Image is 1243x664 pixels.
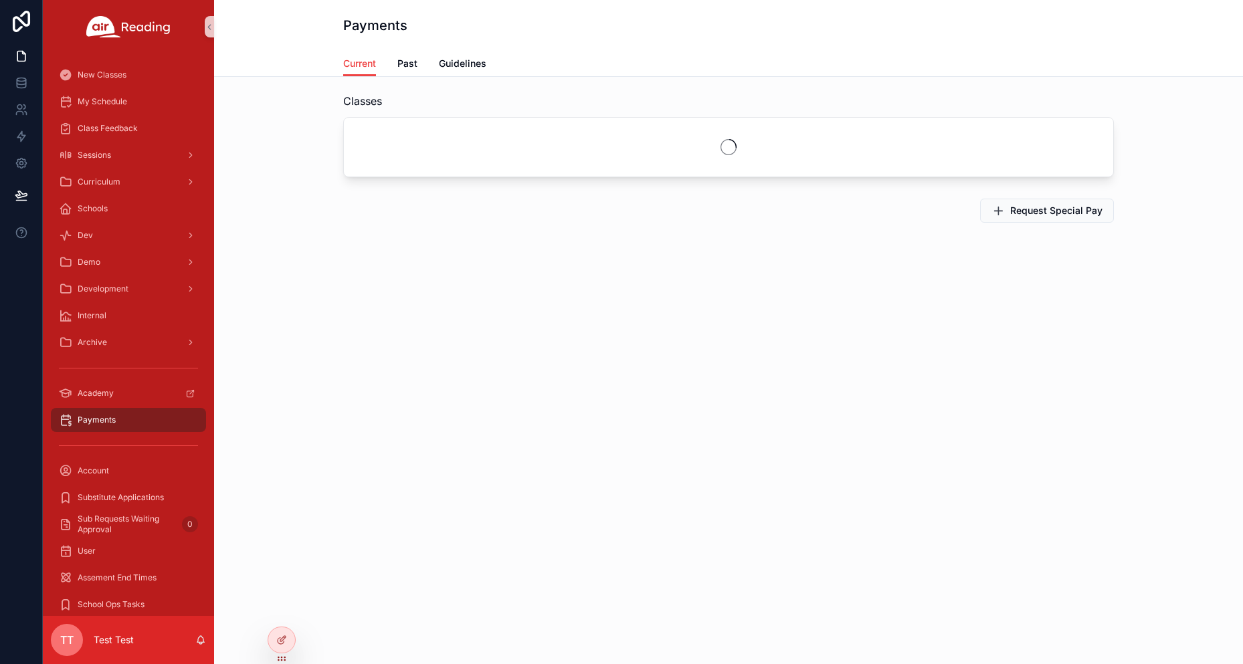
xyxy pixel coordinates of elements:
[78,572,157,583] span: Assement End Times
[51,250,206,274] a: Demo
[397,57,417,70] span: Past
[78,257,100,267] span: Demo
[51,304,206,328] a: Internal
[51,592,206,617] a: School Ops Tasks
[51,170,206,194] a: Curriculum
[78,123,138,134] span: Class Feedback
[78,150,111,160] span: Sessions
[78,492,164,503] span: Substitute Applications
[51,381,206,405] a: Academy
[343,16,407,35] h1: Payments
[51,330,206,354] a: Archive
[397,51,417,78] a: Past
[51,408,206,432] a: Payments
[78,599,145,610] span: School Ops Tasks
[1010,204,1103,217] span: Request Special Pay
[78,337,107,348] span: Archive
[78,203,108,214] span: Schools
[51,143,206,167] a: Sessions
[343,51,376,77] a: Current
[51,539,206,563] a: User
[439,51,486,78] a: Guidelines
[60,632,74,648] span: TT
[343,93,382,109] span: Classes
[78,310,106,321] span: Internal
[78,415,116,425] span: Payments
[51,90,206,114] a: My Schedule
[51,277,206,301] a: Development
[51,566,206,590] a: Assement End Times
[182,516,198,532] div: 0
[51,459,206,483] a: Account
[78,514,177,535] span: Sub Requests Waiting Approval
[78,177,120,187] span: Curriculum
[51,197,206,221] a: Schools
[51,485,206,510] a: Substitute Applications
[980,199,1114,223] button: Request Special Pay
[86,16,171,37] img: App logo
[51,512,206,536] a: Sub Requests Waiting Approval0
[94,633,134,647] p: Test Test
[439,57,486,70] span: Guidelines
[51,116,206,140] a: Class Feedback
[78,388,114,399] span: Academy
[78,230,93,241] span: Dev
[343,57,376,70] span: Current
[78,546,96,556] span: User
[78,70,126,80] span: New Classes
[78,284,128,294] span: Development
[78,96,127,107] span: My Schedule
[51,223,206,247] a: Dev
[43,53,214,616] div: scrollable content
[78,465,109,476] span: Account
[51,63,206,87] a: New Classes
